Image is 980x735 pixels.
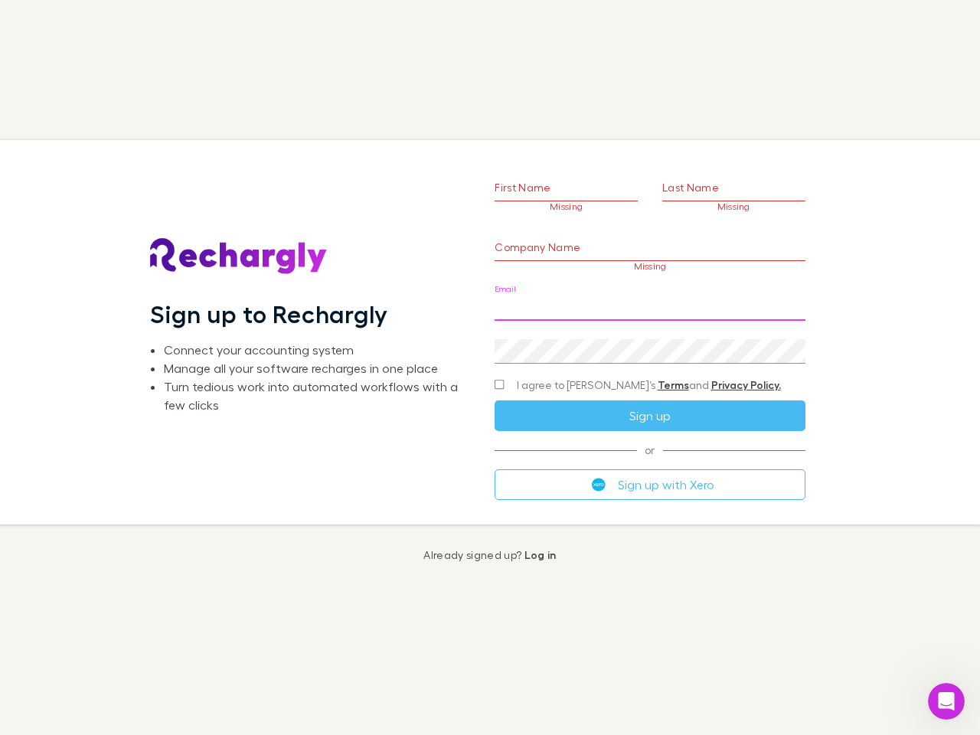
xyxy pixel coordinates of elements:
iframe: Intercom live chat [928,683,965,720]
li: Turn tedious work into automated workflows with a few clicks [164,377,470,414]
img: Xero's logo [592,478,606,492]
p: Missing [662,201,805,212]
img: Rechargly's Logo [150,238,328,275]
a: Privacy Policy. [711,378,781,391]
p: Already signed up? [423,549,556,561]
button: Sign up [495,400,805,431]
a: Terms [658,378,689,391]
label: Email [495,283,515,295]
h1: Sign up to Rechargly [150,299,388,328]
li: Connect your accounting system [164,341,470,359]
li: Manage all your software recharges in one place [164,359,470,377]
span: I agree to [PERSON_NAME]’s and [517,377,781,393]
p: Missing [495,261,805,272]
a: Log in [524,548,557,561]
p: Missing [495,201,638,212]
button: Sign up with Xero [495,469,805,500]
